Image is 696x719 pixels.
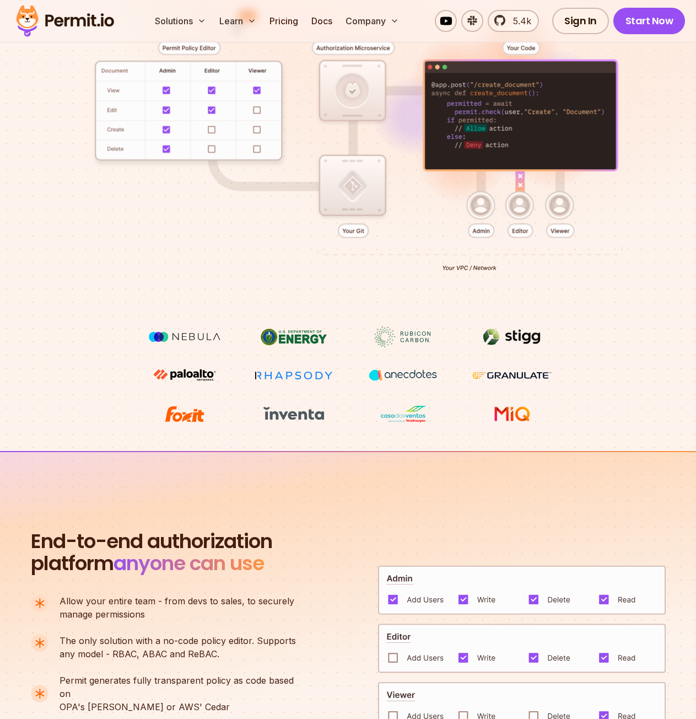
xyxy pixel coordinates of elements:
p: OPA's [PERSON_NAME] or AWS' Cedar [60,674,305,713]
img: Nebula [143,326,226,347]
a: Start Now [613,8,686,34]
img: Granulate [471,365,553,386]
img: Foxit [143,404,226,425]
a: Docs [307,10,337,32]
span: Allow your entire team - from devs to sales, to securely [60,594,294,608]
img: Stigg [471,326,553,347]
span: anyone can use [114,549,264,577]
img: MIQ [474,405,549,423]
button: Company [341,10,403,32]
img: vega [362,365,444,385]
span: 5.4k [506,14,531,28]
a: Pricing [265,10,303,32]
button: Learn [215,10,261,32]
img: inventa [252,404,335,423]
img: Rubicon [362,326,444,347]
img: US department of energy [252,326,335,347]
p: manage permissions [60,594,294,621]
h2: platform [31,530,272,575]
img: Rhapsody Health [252,365,335,386]
span: End-to-end authorization [31,530,272,552]
span: The only solution with a no-code policy editor. Supports [60,634,296,647]
button: Solutions [150,10,211,32]
img: paloalto [143,365,226,385]
a: 5.4k [488,10,539,32]
img: Permit logo [11,2,119,40]
p: any model - RBAC, ABAC and ReBAC. [60,634,296,661]
span: Permit generates fully transparent policy as code based on [60,674,305,700]
img: Casa dos Ventos [362,404,444,425]
a: Sign In [552,8,609,34]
